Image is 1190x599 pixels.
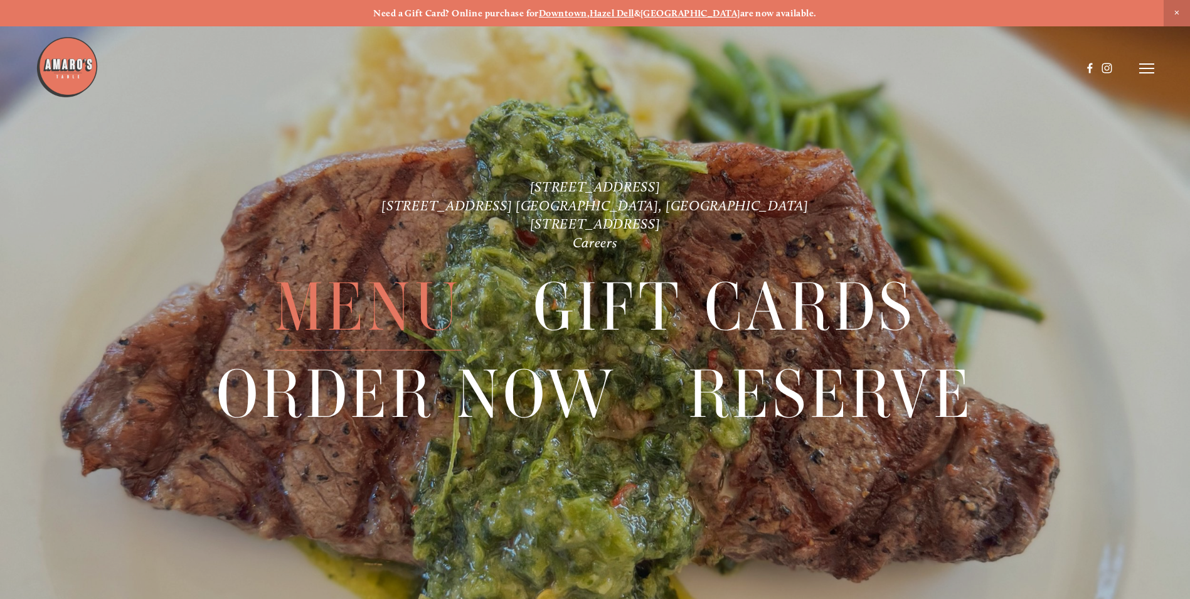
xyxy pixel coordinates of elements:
span: Gift Cards [533,264,915,350]
strong: , [587,8,590,19]
a: Downtown [539,8,587,19]
strong: are now available. [740,8,817,19]
a: [STREET_ADDRESS] [530,215,661,232]
a: Reserve [688,352,974,437]
a: Order Now [216,352,617,437]
a: [STREET_ADDRESS] [GEOGRAPHIC_DATA], [GEOGRAPHIC_DATA] [381,197,808,214]
strong: Need a Gift Card? Online purchase for [373,8,539,19]
a: Hazel Dell [590,8,634,19]
a: Menu [275,264,462,350]
strong: & [634,8,640,19]
span: Menu [275,264,462,350]
a: [STREET_ADDRESS] [530,178,661,195]
img: Amaro's Table [36,36,98,99]
a: [GEOGRAPHIC_DATA] [640,8,740,19]
a: Gift Cards [533,264,915,350]
a: Careers [573,234,618,251]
